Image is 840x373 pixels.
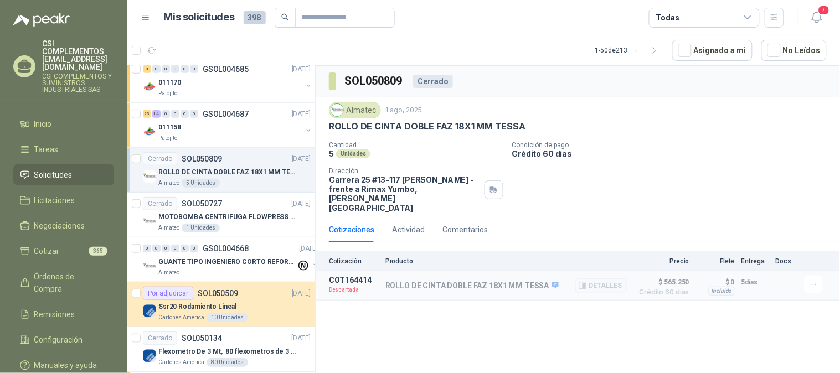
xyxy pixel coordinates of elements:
a: Inicio [13,113,114,134]
a: Licitaciones [13,190,114,211]
div: 0 [162,65,170,73]
div: 0 [152,245,161,252]
a: CerradoSOL050809[DATE] Company LogoROLLO DE CINTA DOBLE FAZ 18X1 MM TESSAAlmatec5 Unidades [127,148,315,193]
p: 1 ago, 2025 [385,105,422,116]
button: 7 [807,8,827,28]
a: Solicitudes [13,164,114,185]
div: Por adjudicar [143,287,193,300]
span: 7 [818,5,830,15]
div: 0 [190,65,198,73]
p: GSOL004668 [203,245,249,252]
div: Actividad [392,224,425,236]
span: Licitaciones [34,194,75,206]
a: CerradoSOL050134[DATE] Company LogoFlexometro De 3 Mt, 80 flexometros de 3 m Marca TajimaCartones... [127,327,315,372]
p: Producto [385,257,627,265]
div: Cerrado [143,331,177,345]
p: [DATE] [292,109,311,120]
div: 0 [181,65,189,73]
p: ROLLO DE CINTA DOBLE FAZ 18X1 MM TESSA [385,281,559,291]
p: Flexometro De 3 Mt, 80 flexometros de 3 m Marca Tajima [158,346,296,357]
span: Crédito 60 días [634,289,689,296]
div: 0 [171,245,179,252]
a: Cotizar365 [13,241,114,262]
p: Almatec [158,268,179,277]
span: search [281,13,289,21]
p: Precio [634,257,689,265]
div: Incluido [709,287,735,296]
div: 0 [181,110,189,118]
span: 365 [89,247,107,256]
div: Cerrado [143,197,177,210]
div: 1 - 50 de 213 [595,42,663,59]
div: 3 [143,65,151,73]
span: 398 [244,11,266,24]
div: 23 [143,110,151,118]
span: $ 565.250 [634,276,689,289]
p: Dirección [329,167,480,175]
p: 5 días [741,276,769,289]
div: 0 [152,65,161,73]
p: SOL050134 [182,334,222,342]
a: 23 14 0 0 0 0 GSOL004687[DATE] Company Logo011158Patojito [143,107,313,143]
div: Cerrado [413,75,453,88]
p: CSI COMPLEMENTOS Y SUMINISTROS INDUSTRIALES SAS [42,73,114,93]
img: Company Logo [143,349,156,362]
div: 0 [171,110,179,118]
span: Manuales y ayuda [34,359,97,371]
p: SOL050809 [182,155,222,163]
div: Cotizaciones [329,224,374,236]
div: 0 [190,245,198,252]
p: Descartada [329,284,379,296]
div: Todas [656,12,679,24]
p: Patojito [158,134,177,143]
a: CerradoSOL050727[DATE] Company LogoMOTOBOMBA CENTRIFUGA FLOWPRESS 1.5HP-220Almatec1 Unidades [127,193,315,237]
img: Logo peakr [13,13,70,27]
div: 14 [152,110,161,118]
div: 0 [162,245,170,252]
img: Company Logo [143,170,156,183]
a: Remisiones [13,304,114,325]
p: Ssr20 Rodamiento Lineal [158,302,236,312]
div: 0 [162,110,170,118]
p: GSOL004687 [203,110,249,118]
div: 5 Unidades [182,179,220,188]
img: Company Logo [331,104,343,116]
p: Patojito [158,89,177,98]
p: [DATE] [292,333,311,344]
img: Company Logo [143,125,156,138]
img: Company Logo [143,304,156,318]
button: Asignado a mi [672,40,753,61]
span: Inicio [34,118,52,130]
p: Carrera 25 #13-117 [PERSON_NAME] - frente a Rimax Yumbo , [PERSON_NAME][GEOGRAPHIC_DATA] [329,175,480,213]
p: MOTOBOMBA CENTRIFUGA FLOWPRESS 1.5HP-220 [158,212,296,222]
img: Company Logo [143,80,156,94]
p: ROLLO DE CINTA DOBLE FAZ 18X1 MM TESSA [158,167,296,178]
p: 011158 [158,122,181,133]
a: Por adjudicarSOL050509[DATE] Company LogoSsr20 Rodamiento LinealCartones America10 Unidades [127,282,315,327]
div: 0 [171,65,179,73]
a: Tareas [13,139,114,160]
h3: SOL050809 [345,72,404,90]
button: No Leídos [761,40,827,61]
p: Cantidad [329,141,503,149]
p: [DATE] [292,199,311,209]
div: Unidades [336,149,370,158]
p: Cartones America [158,313,204,322]
a: Configuración [13,329,114,350]
p: [DATE] [292,64,311,75]
p: ROLLO DE CINTA DOBLE FAZ 18X1 MM TESSA [329,121,525,132]
p: Docs [776,257,798,265]
a: 0 0 0 0 0 0 GSOL004668[DATE] Company LogoGUANTE TIPO INGENIERO CORTO REFORZADOAlmatec [143,242,320,277]
div: 10 Unidades [207,313,248,322]
p: GUANTE TIPO INGENIERO CORTO REFORZADO [158,257,296,267]
div: 0 [190,110,198,118]
div: 1 Unidades [182,224,220,232]
div: 80 Unidades [207,358,248,367]
span: Remisiones [34,308,75,320]
p: $ 0 [696,276,735,289]
div: 0 [181,245,189,252]
p: Cartones America [158,358,204,367]
p: CSI COMPLEMENTOS [EMAIL_ADDRESS][DOMAIN_NAME] [42,40,114,71]
p: 011170 [158,77,181,88]
div: Cerrado [143,152,177,165]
